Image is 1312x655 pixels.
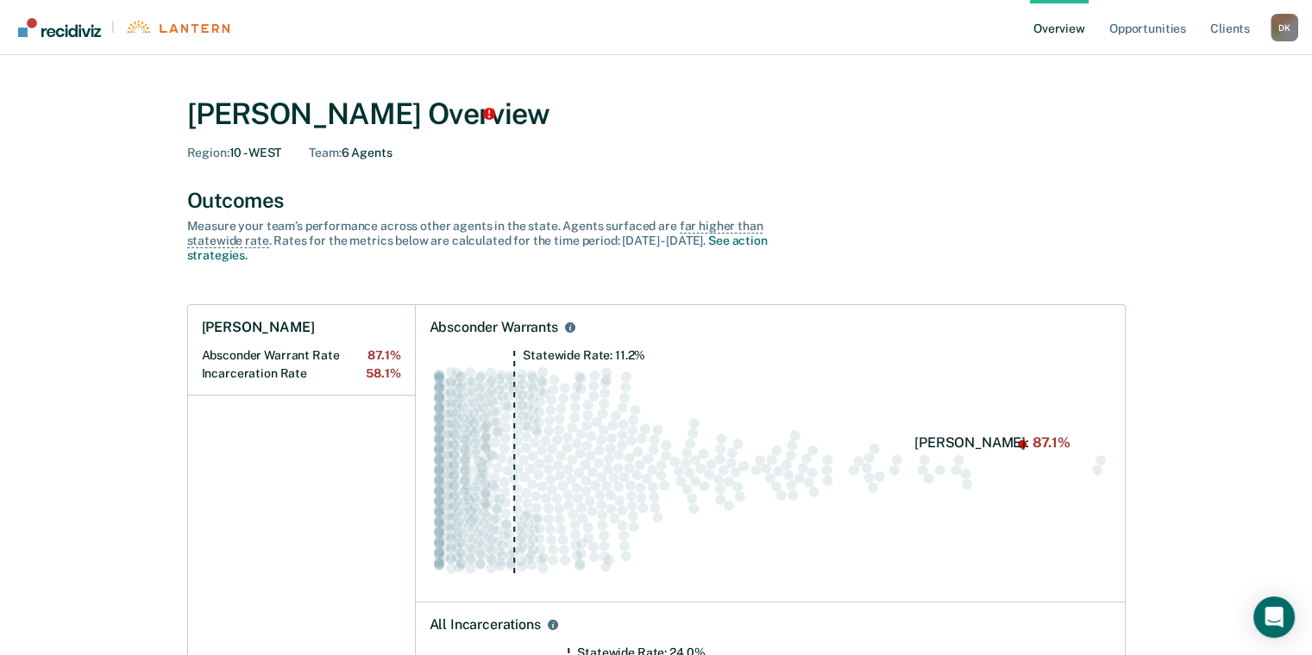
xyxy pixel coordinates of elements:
div: Open Intercom Messenger [1253,596,1295,638]
div: Outcomes [187,188,1126,213]
h2: Absconder Warrant Rate [202,348,401,363]
button: All Incarcerations [544,616,562,633]
div: Measure your team’s performance across other agent s in the state. Agent s surfaced are . Rates f... [187,219,791,262]
button: Absconder Warrants [562,319,579,336]
tspan: Statewide Rate: 11.2% [523,348,645,362]
span: 58.1% [366,366,400,381]
a: See action strategies. [187,234,768,262]
img: Recidiviz [18,18,101,37]
div: D K [1271,14,1298,41]
button: Profile dropdown button [1271,14,1298,41]
div: All Incarcerations [430,616,541,633]
div: Absconder Warrants [430,319,558,336]
div: Tooltip anchor [481,106,497,122]
h2: Incarceration Rate [202,366,401,381]
div: Swarm plot of all absconder warrant rates in the state for ALL caseloads, highlighting values of ... [430,350,1111,589]
span: | [101,20,125,34]
h1: [PERSON_NAME] [202,319,315,336]
span: far higher than statewide rate [187,219,763,248]
div: [PERSON_NAME] Overview [187,97,1126,132]
div: 6 Agents [309,146,392,160]
div: 10 - WEST [187,146,282,160]
span: 87.1% [367,348,400,363]
img: Lantern [125,21,229,34]
a: [PERSON_NAME]Absconder Warrant Rate87.1%Incarceration Rate58.1% [188,305,415,396]
span: Region : [187,146,229,159]
span: Team : [309,146,341,159]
